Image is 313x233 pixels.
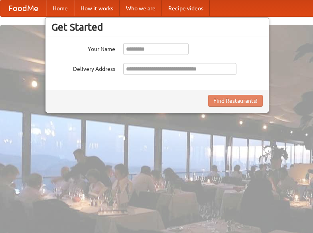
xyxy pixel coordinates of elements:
[162,0,210,16] a: Recipe videos
[208,95,263,107] button: Find Restaurants!
[120,0,162,16] a: Who we are
[46,0,74,16] a: Home
[74,0,120,16] a: How it works
[0,0,46,16] a: FoodMe
[51,21,263,33] h3: Get Started
[51,63,115,73] label: Delivery Address
[51,43,115,53] label: Your Name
